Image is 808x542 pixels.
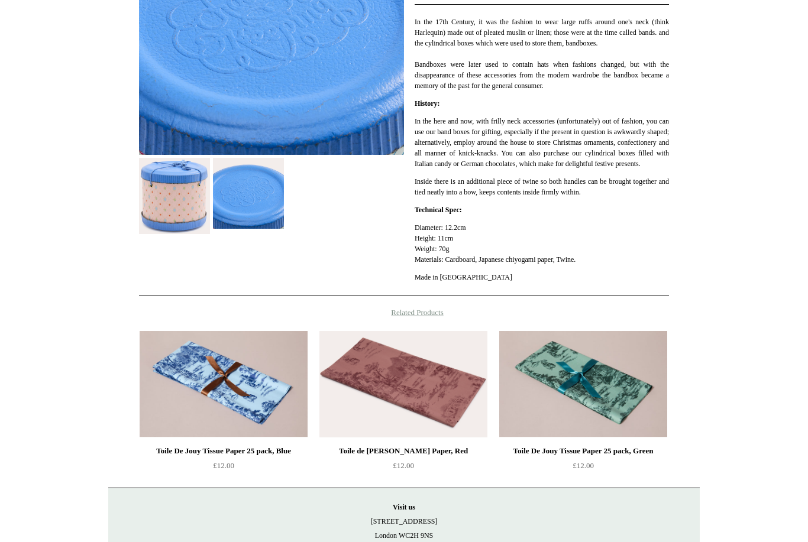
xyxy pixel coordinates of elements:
[139,158,210,234] img: Choosing Keeping Round Gift Box, Pink and Blue
[393,503,415,511] strong: Visit us
[415,222,669,265] p: Diameter: 12.2cm Height: 11cm Weight: 70g Materials: Cardboard, Japanese chiyogami paper, Twine.
[319,331,487,437] img: Toile de Jouy Tissue Paper, Red
[415,116,669,169] p: In the here and now, with frilly neck accessories (unfortunately) out of fashion, you can use our...
[573,461,594,470] span: £12.00
[143,444,305,458] div: Toile De Jouy Tissue Paper 25 pack, Blue
[415,176,669,197] p: Inside there is an additional piece of twine so both handles can be brought together and tied nea...
[415,99,440,108] strong: History:
[499,444,667,492] a: Toile De Jouy Tissue Paper 25 pack, Green £12.00
[415,272,669,283] p: Made in [GEOGRAPHIC_DATA]
[415,206,462,214] strong: Technical Spec:
[140,444,308,492] a: Toile De Jouy Tissue Paper 25 pack, Blue £12.00
[499,331,667,437] img: Toile De Jouy Tissue Paper 25 pack, Green
[213,158,284,229] img: Choosing Keeping Round Gift Box, Pink and Blue
[499,331,667,437] a: Toile De Jouy Tissue Paper 25 pack, Green Toile De Jouy Tissue Paper 25 pack, Green
[213,461,234,470] span: £12.00
[319,331,487,437] a: Toile de Jouy Tissue Paper, Red Toile de Jouy Tissue Paper, Red
[393,461,414,470] span: £12.00
[415,17,669,91] p: In the 17th Century, it was the fashion to wear large ruffs around one's neck (think Harlequin) m...
[502,444,664,458] div: Toile De Jouy Tissue Paper 25 pack, Green
[319,444,487,492] a: Toile de [PERSON_NAME] Paper, Red £12.00
[140,331,308,437] img: Toile De Jouy Tissue Paper 25 pack, Blue
[108,308,700,317] h4: Related Products
[140,331,308,437] a: Toile De Jouy Tissue Paper 25 pack, Blue Toile De Jouy Tissue Paper 25 pack, Blue
[322,444,484,458] div: Toile de [PERSON_NAME] Paper, Red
